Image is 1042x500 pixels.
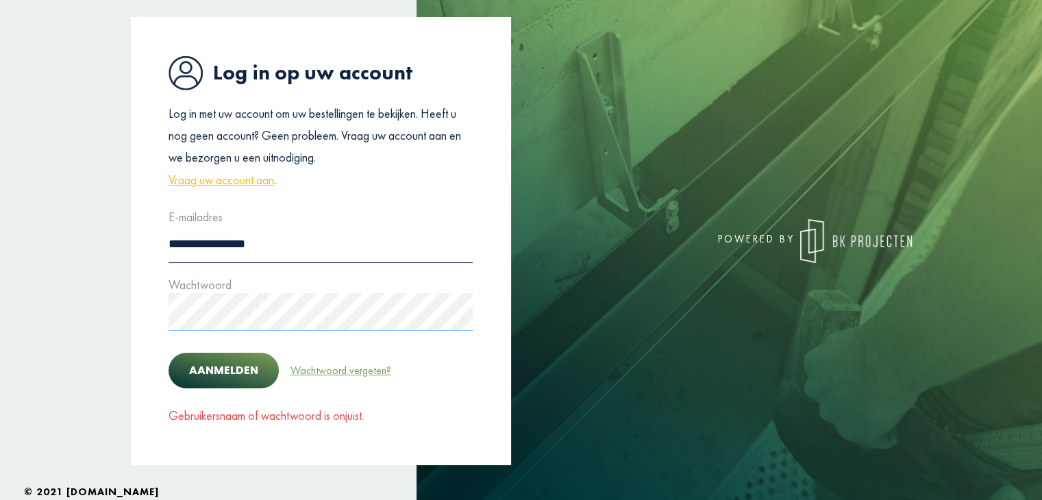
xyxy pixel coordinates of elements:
div: powered by [532,219,912,263]
label: Wachtwoord [169,274,232,296]
button: Aanmelden [169,353,279,388]
h6: © 2021 [DOMAIN_NAME] [24,486,1018,498]
label: E-mailadres [169,206,223,228]
p: Log in met uw account om uw bestellingen te bekijken. Heeft u nog geen account? Geen probleem. Vr... [169,103,473,192]
a: Vraag uw account aan [169,169,274,191]
img: logo [800,219,912,263]
span: Gebruikersnaam of wachtwoord is onjuist. [169,408,364,423]
a: Wachtwoord vergeten? [290,362,392,379]
img: icon [169,55,203,90]
h1: Log in op uw account [169,55,473,90]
